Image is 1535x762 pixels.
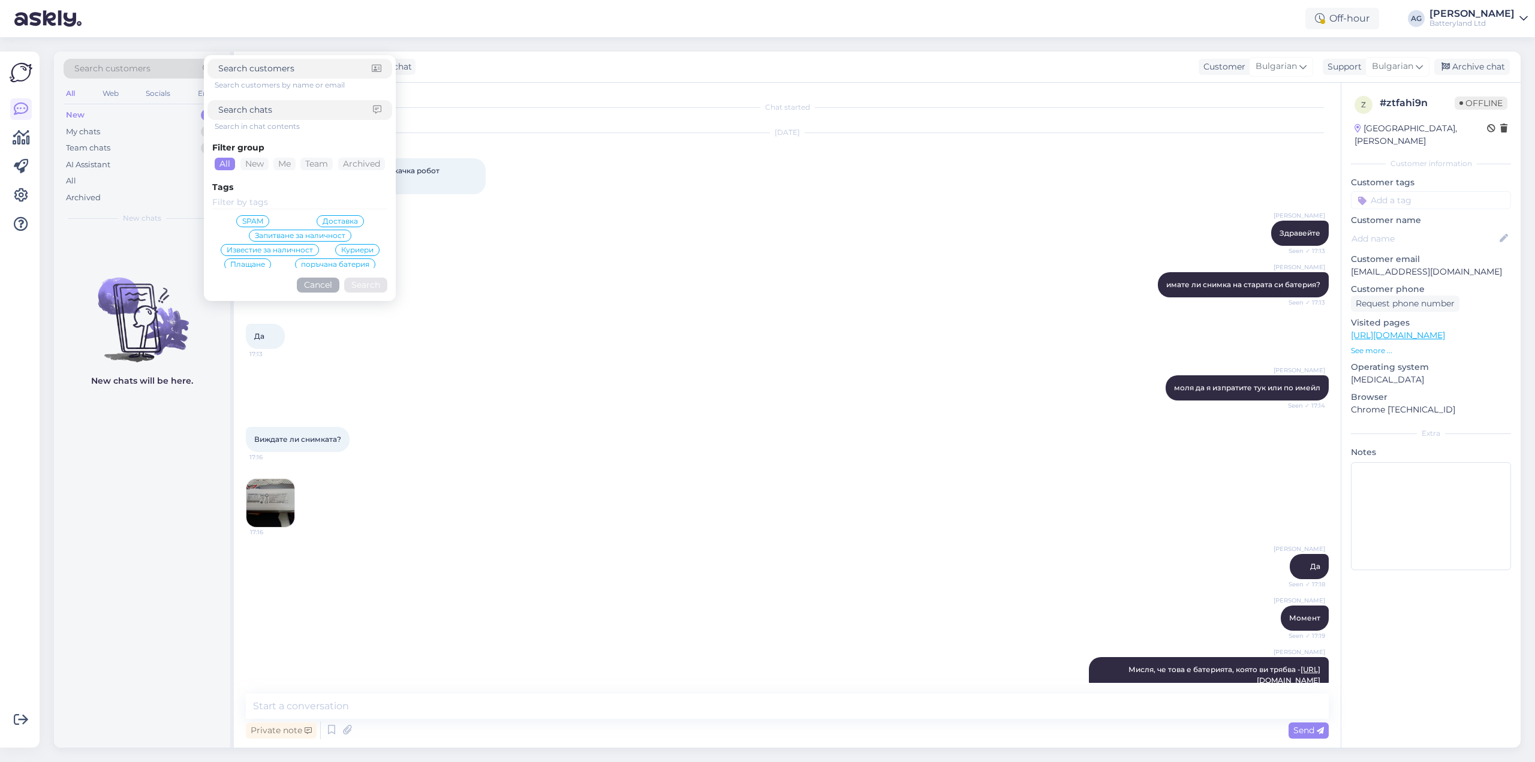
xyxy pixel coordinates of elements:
[1351,253,1511,266] p: Customer email
[254,332,264,341] span: Да
[1351,345,1511,356] p: See more ...
[1174,383,1320,392] span: моля да я изпратите тук или по имейл
[1429,19,1515,28] div: Batteryland Ltd
[123,213,161,224] span: New chats
[1352,232,1497,245] input: Add name
[66,192,101,204] div: Archived
[212,196,387,209] input: Filter by tags
[250,528,295,537] span: 17:16
[74,62,151,75] span: Search customers
[246,479,294,527] img: Attachment
[1429,9,1528,28] a: [PERSON_NAME]Batteryland Ltd
[1274,211,1325,220] span: [PERSON_NAME]
[1310,562,1320,571] span: Да
[246,722,317,739] div: Private note
[1256,60,1297,73] span: Bulgarian
[1351,266,1511,278] p: [EMAIL_ADDRESS][DOMAIN_NAME]
[215,80,392,91] div: Search customers by name or email
[1351,214,1511,227] p: Customer name
[1351,446,1511,459] p: Notes
[212,141,387,154] div: Filter group
[1351,403,1511,416] p: Chrome [TECHNICAL_ID]
[1380,96,1455,110] div: # ztfahi9n
[1455,97,1507,110] span: Offline
[143,86,173,101] div: Socials
[1351,176,1511,189] p: Customer tags
[1351,283,1511,296] p: Customer phone
[1351,374,1511,386] p: [MEDICAL_DATA]
[1274,596,1325,605] span: [PERSON_NAME]
[254,435,341,444] span: Виждате ли снимката?
[1280,631,1325,640] span: Seen ✓ 17:19
[246,102,1329,113] div: Chat started
[218,104,373,116] input: Search chats
[1274,647,1325,656] span: [PERSON_NAME]
[1280,580,1325,589] span: Seen ✓ 17:18
[195,86,221,101] div: Email
[1361,100,1366,109] span: z
[212,181,387,194] div: Tags
[1280,298,1325,307] span: Seen ✓ 17:13
[201,126,218,138] div: 4
[1274,263,1325,272] span: [PERSON_NAME]
[1166,280,1320,289] span: имате ли снимка на старата си батерия?
[201,142,218,154] div: 0
[246,127,1329,138] div: [DATE]
[1199,61,1245,73] div: Customer
[1429,9,1515,19] div: [PERSON_NAME]
[66,126,100,138] div: My chats
[1305,8,1379,29] div: Off-hour
[1351,361,1511,374] p: Operating system
[1323,61,1362,73] div: Support
[1274,544,1325,553] span: [PERSON_NAME]
[10,61,32,84] img: Askly Logo
[66,142,110,154] div: Team chats
[249,350,294,359] span: 17:13
[66,109,85,121] div: New
[1351,296,1459,312] div: Request phone number
[1408,10,1425,27] div: AG
[1351,191,1511,209] input: Add a tag
[1280,401,1325,410] span: Seen ✓ 17:14
[1128,665,1320,685] span: Мисля, че това е батерията, която ви трябва -
[64,86,77,101] div: All
[1434,59,1510,75] div: Archive chat
[66,159,110,171] div: AI Assistant
[1274,366,1325,375] span: [PERSON_NAME]
[54,256,230,364] img: No chats
[218,62,372,75] input: Search customers
[1351,158,1511,169] div: Customer information
[1351,428,1511,439] div: Extra
[1372,60,1413,73] span: Bulgarian
[1280,228,1320,237] span: Здравейте
[1351,330,1445,341] a: [URL][DOMAIN_NAME]
[1280,246,1325,255] span: Seen ✓ 17:13
[201,109,218,121] div: 0
[249,453,294,462] span: 17:16
[100,86,121,101] div: Web
[1289,613,1320,622] span: Момент
[230,261,265,268] span: Плащане
[1351,391,1511,403] p: Browser
[91,375,193,387] p: New chats will be here.
[1351,317,1511,329] p: Visited pages
[215,121,392,132] div: Search in chat contents
[215,158,235,170] div: All
[227,246,313,254] span: Известие за наличност
[1355,122,1487,147] div: [GEOGRAPHIC_DATA], [PERSON_NAME]
[1293,725,1324,736] span: Send
[66,175,76,187] div: All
